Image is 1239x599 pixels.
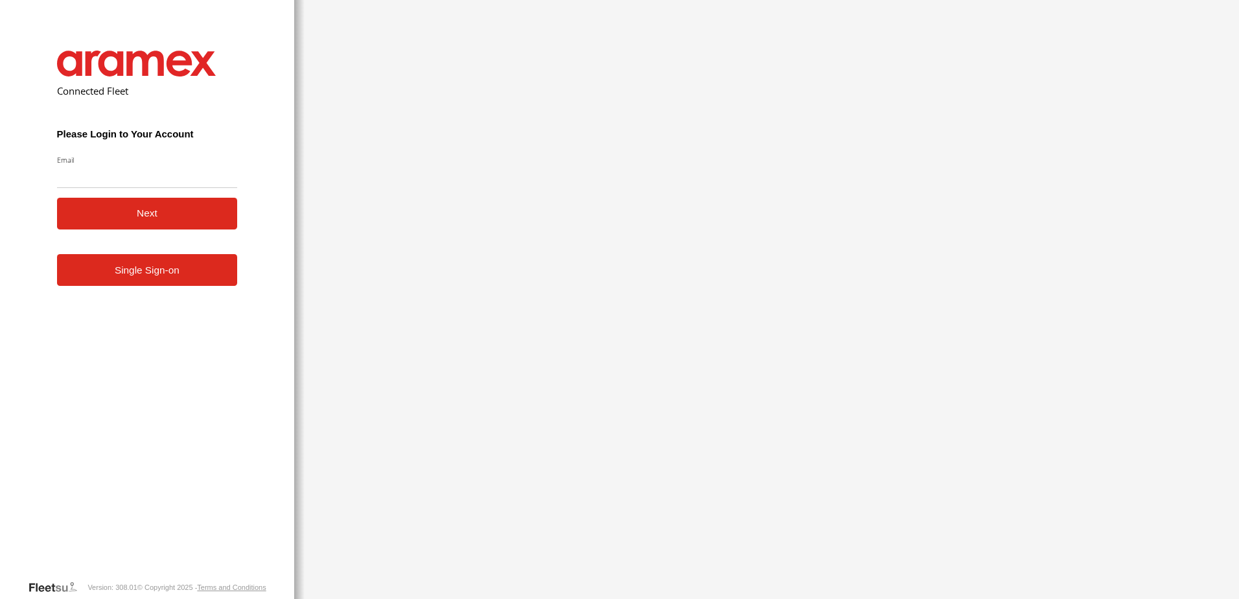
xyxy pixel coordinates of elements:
[57,51,216,76] img: Aramex
[57,84,238,97] h2: Connected Fleet
[57,254,238,286] a: Single Sign-on
[137,583,266,591] div: © Copyright 2025 -
[28,581,87,594] a: Visit our Website
[57,155,238,165] label: Email
[57,198,238,229] button: Next
[87,583,137,591] div: Version: 308.01
[197,583,266,591] a: Terms and Conditions
[57,128,238,139] h3: Please Login to Your Account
